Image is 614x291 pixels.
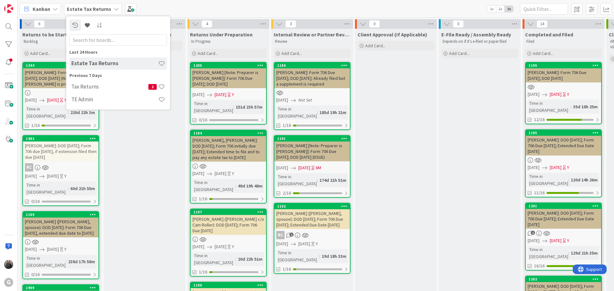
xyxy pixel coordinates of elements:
div: 1192 [277,204,350,209]
div: 220d 22h 3m [69,109,97,116]
span: 0 [369,20,380,28]
span: 1x [487,6,496,12]
div: 1190 [191,282,266,288]
span: Client Approval (If Applicable) [358,31,427,38]
span: [DATE] [193,243,204,250]
div: 1202 [526,276,601,282]
span: Completed and Filed [525,31,573,38]
span: Kanban [33,5,50,13]
span: 0/16 [31,271,40,278]
div: RC [25,163,33,172]
div: 1191 [274,136,350,142]
div: Y [567,91,569,98]
span: [DATE] [215,91,226,98]
a: 1189[PERSON_NAME] ([PERSON_NAME], spouse): DOD [DATE]: Form 706 Due [DATE], extended due date to ... [22,211,99,279]
a: 1197[PERSON_NAME] ([PERSON_NAME] c/o Cam Roller): DOD [DATE]; Form 706 Due [DATE][DATE][DATE]YTim... [190,209,267,277]
a: 1982[PERSON_NAME]: DOD [DATE]; Form 706 due [DATE], if extension filed then due [DATE]RC[DATE][DA... [22,135,99,206]
span: 2 [148,84,157,90]
input: Search for boards... [69,34,167,46]
div: 1195[PERSON_NAME]: Form 706 Due [DATE]; DOD [DATE] [526,63,601,82]
span: 0/16 [199,117,207,123]
a: 1201[PERSON_NAME]: DOD [DATE]; Form 706 Due [DATE]; Extended Due Date [DATE][DATE][DATE]YTime in ... [525,203,602,271]
span: 0 [453,20,464,28]
span: [DATE] [550,91,562,98]
a: 1205[PERSON_NAME] [Note: Preparer is [PERSON_NAME]]: Form 706 Due [DATE]; DOD [DATE][DATE][DATE]Y... [190,62,267,125]
div: 1197 [191,209,266,215]
span: : [233,103,234,111]
div: [PERSON_NAME] ([PERSON_NAME], spouse): DOD [DATE]: Form 706 Due [DATE], extended due date to [DATE] [23,218,98,237]
span: 0/16 [31,198,40,205]
a: 1192[PERSON_NAME] ([PERSON_NAME], spouse): DOD [DATE]; Form 706 Due [DATE]; Extended Due Date [DA... [274,203,350,274]
div: Time in [GEOGRAPHIC_DATA] [193,100,233,114]
span: 4 [201,20,212,28]
div: 185d 19h 21m [318,109,348,116]
div: 1909 [26,286,98,290]
span: Returns to be Started [22,31,73,38]
span: : [235,256,236,263]
div: 1191[PERSON_NAME] [Note: Preparer is [PERSON_NAME]]: Form 706 Due [DATE]; DOD [DATE] (DSUE) [274,136,350,161]
span: : [68,185,69,192]
span: [DATE] [298,241,310,247]
span: 1/16 [199,195,207,202]
span: [DATE] [193,91,204,98]
div: Y [232,243,234,250]
div: [PERSON_NAME]: DOD [DATE]; Form 706 due [DATE], if extension filed then due [DATE] [23,142,98,161]
div: 1185[PERSON_NAME]: DOD [DATE]; Form 706 Due [DATE]; Extended Due Date [DATE] [526,130,601,156]
div: Time in [GEOGRAPHIC_DATA] [25,255,66,269]
span: [DATE] [25,246,37,253]
div: 1201 [529,204,601,208]
span: [DATE] [298,165,310,171]
div: Time in [GEOGRAPHIC_DATA] [528,100,571,114]
span: [DATE] [25,97,37,103]
span: : [568,176,569,183]
span: [DATE] [25,173,37,180]
div: 1205[PERSON_NAME] [Note: Preparer is [PERSON_NAME]]: Form 706 Due [DATE]; DOD [DATE] [191,63,266,88]
a: 1184[PERSON_NAME], [PERSON_NAME]: DOD [DATE]; Form 706 initially due [DATE]; Extended time to fil... [190,130,267,203]
div: 1192[PERSON_NAME] ([PERSON_NAME], spouse): DOD [DATE]; Form 706 Due [DATE]; Extended Due Date [DATE] [274,203,350,229]
div: 1186 [277,63,350,68]
div: 1201[PERSON_NAME]: DOD [DATE]; Form 706 Due [DATE]; Extended Due Date [DATE] [526,203,601,229]
span: : [568,249,569,257]
div: Time in [GEOGRAPHIC_DATA] [276,249,319,263]
img: BS [4,260,13,269]
div: [PERSON_NAME] ([PERSON_NAME] c/o Cam Roller): DOD [DATE]; Form 706 Due [DATE] [191,215,266,235]
div: [PERSON_NAME]: Form 706 Due [DATE]; DOD [DATE]: Already filed but a supplement is required [274,68,350,88]
span: Add Card... [533,50,553,56]
div: Time in [GEOGRAPHIC_DATA] [528,246,568,260]
span: 14 [537,20,547,28]
span: Add Card... [198,50,218,56]
span: 1 [289,233,294,237]
span: : [66,258,67,265]
span: : [235,182,236,189]
div: G [4,278,13,287]
div: 1184 [191,130,266,136]
span: 16/16 [534,263,545,269]
h4: TE Admin [71,96,158,103]
span: 1 [531,231,535,235]
img: Visit kanbanzone.com [4,4,13,13]
div: 1195 [529,63,601,68]
div: 129d 21h 35m [569,249,599,257]
span: 1/16 [283,266,291,272]
div: 1344 [23,63,98,68]
a: 1195[PERSON_NAME]: Form 706 Due [DATE]; DOD [DATE][DATE][DATE]YTime in [GEOGRAPHIC_DATA]:35d 18h ... [525,62,602,124]
div: 1189[PERSON_NAME] ([PERSON_NAME], spouse): DOD [DATE]: Form 706 Due [DATE], extended due date to ... [23,212,98,237]
div: 1205 [193,63,266,68]
div: Y [316,241,318,247]
div: 19d 18h 33m [320,253,348,260]
div: 49d 19h 48m [236,182,264,189]
a: 1186[PERSON_NAME]: Form 706 Due [DATE]; DOD [DATE]: Already filed but a supplement is required[DA... [274,62,350,130]
span: 2/16 [283,190,291,196]
span: [DATE] [47,97,59,103]
span: Add Card... [365,43,386,49]
span: Internal Review or Partner Review [274,31,350,38]
div: 60d 21h 55m [69,185,97,192]
div: 1195 [526,63,601,68]
div: 1201 [526,203,601,209]
div: [PERSON_NAME]: Form 706 Due [DATE]; DOD [DATE] (Note: [PERSON_NAME] is preparing) [23,68,98,88]
span: [DATE] [276,165,288,171]
span: 2x [496,6,505,12]
a: 1344[PERSON_NAME]: Form 706 Due [DATE]; DOD [DATE] (Note: [PERSON_NAME] is preparing)[DATE][DATE]... [22,62,99,130]
i: Not Set [298,97,312,103]
p: Backlog [24,39,98,44]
